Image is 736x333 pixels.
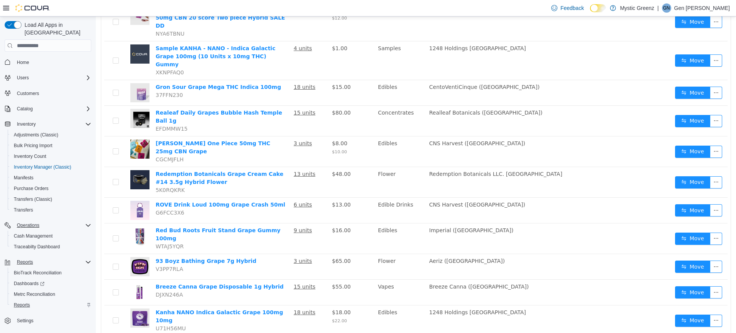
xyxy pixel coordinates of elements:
span: Transfers (Classic) [14,196,52,202]
span: $1.00 [236,29,251,35]
img: Red Bud Roots Fruit Stand Grape Gummy 100mg hero shot [34,210,54,229]
span: DJXN246A [60,275,87,281]
span: Catalog [17,106,33,112]
a: Dashboards [8,278,94,289]
span: Metrc Reconciliation [14,291,55,297]
button: icon: swapMove [579,38,614,50]
span: Adjustments (Classic) [11,130,91,139]
span: Traceabilty Dashboard [11,242,91,251]
span: Feedback [560,4,584,12]
span: Inventory Manager (Classic) [11,162,91,172]
a: Transfers [11,205,36,215]
a: Sample KANHA - NANO - Indica Galactic Grape 100mg (10 Units x 10mg THC) Gummy [60,29,179,51]
span: $65.00 [236,241,255,248]
td: Flower [279,238,330,263]
button: icon: swapMove [579,188,614,200]
span: Reports [14,258,91,267]
u: 3 units [198,124,216,130]
span: Operations [17,222,39,228]
span: 1248 Holdings [GEOGRAPHIC_DATA] [333,29,430,35]
a: Home [14,58,32,67]
button: Inventory [2,119,94,130]
button: Transfers (Classic) [8,194,94,205]
span: Bulk Pricing Import [11,141,91,150]
span: Transfers [14,207,33,213]
span: Aeriz ([GEOGRAPHIC_DATA]) [333,241,409,248]
a: Breeze Canna Grape Disposable 1g Hybrid [60,267,188,273]
img: Redemption Botanicals Grape Cream Cake #14 3.5g Hybrid Flower hero shot [34,154,54,173]
button: icon: swapMove [579,270,614,282]
button: Purchase Orders [8,183,94,194]
span: BioTrack Reconciliation [14,270,62,276]
span: $22.00 [236,302,251,307]
span: 1248 Holdings [GEOGRAPHIC_DATA] [333,293,430,299]
img: 93 Boyz Bathing Grape 7g Hybrid hero shot [34,241,54,260]
span: Reports [11,300,91,310]
a: Inventory Count [11,152,49,161]
span: $55.00 [236,267,255,273]
span: $15.00 [236,67,255,74]
span: Catalog [14,104,91,113]
a: BioTrack Reconciliation [11,268,65,277]
a: Cash Management [11,231,56,241]
span: Inventory Count [14,153,46,159]
span: BioTrack Reconciliation [11,268,91,277]
td: Edibles [279,289,330,320]
td: Edibles [279,207,330,238]
button: icon: swapMove [579,216,614,228]
img: Gron Sour Grape Mega THC Indica 100mg hero shot [34,67,54,86]
button: icon: ellipsis [614,38,626,50]
span: Imperial ([GEOGRAPHIC_DATA]) [333,211,418,217]
u: 15 units [198,93,220,99]
span: Dark Mode [590,12,590,13]
u: 18 units [198,293,220,299]
span: Transfers (Classic) [11,195,91,204]
span: Customers [17,90,39,97]
button: Home [2,56,94,67]
span: $8.00 [236,124,251,130]
a: Settings [14,316,36,325]
button: icon: swapMove [579,129,614,141]
span: Reports [14,302,30,308]
a: [PERSON_NAME] One Piece 50mg THC 25mg CBN Grape [60,124,174,138]
img: ROVE Drink Loud 100mg Grape Crash 50ml hero shot [34,184,54,203]
a: Red Bud Roots Fruit Stand Grape Gummy 100mg [60,211,185,225]
a: Dashboards [11,279,48,288]
button: Traceabilty Dashboard [8,241,94,252]
a: Reports [11,300,33,310]
a: Feedback [548,0,587,16]
span: 5K0RQKRK [60,171,89,177]
a: Purchase Orders [11,184,52,193]
span: Home [14,57,91,67]
a: Redemption Botanicals Grape Cream Cake #14 3.5g Hybrid Flower [60,154,187,169]
span: Users [17,75,29,81]
button: icon: ellipsis [614,129,626,141]
button: Users [2,72,94,83]
td: Flower [279,151,330,181]
span: Operations [14,221,91,230]
span: 37FFN230 [60,75,87,82]
span: GN [663,3,670,13]
td: Edibles [279,64,330,89]
a: Transfers (Classic) [11,195,55,204]
button: Inventory Manager (Classic) [8,162,94,172]
u: 4 units [198,29,216,35]
span: CentoVentiCinque ([GEOGRAPHIC_DATA]) [333,67,444,74]
span: Settings [17,318,33,324]
td: Edibles [279,120,330,151]
button: icon: swapMove [579,298,614,310]
td: Samples [279,25,330,64]
img: Dr Consalter One Piece 50mg THC 25mg CBN Grape hero shot [34,123,54,142]
button: icon: ellipsis [614,244,626,256]
span: Purchase Orders [14,185,49,192]
button: Users [14,73,32,82]
span: Reports [17,259,33,265]
span: Adjustments (Classic) [14,132,58,138]
button: icon: swapMove [579,244,614,256]
button: Reports [14,258,36,267]
button: Inventory [14,120,39,129]
p: Mystic Greenz [620,3,654,13]
td: Vapes [279,263,330,289]
img: Breeze Canna Grape Disposable 1g Hybrid hero shot [34,266,54,285]
u: 3 units [198,241,216,248]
